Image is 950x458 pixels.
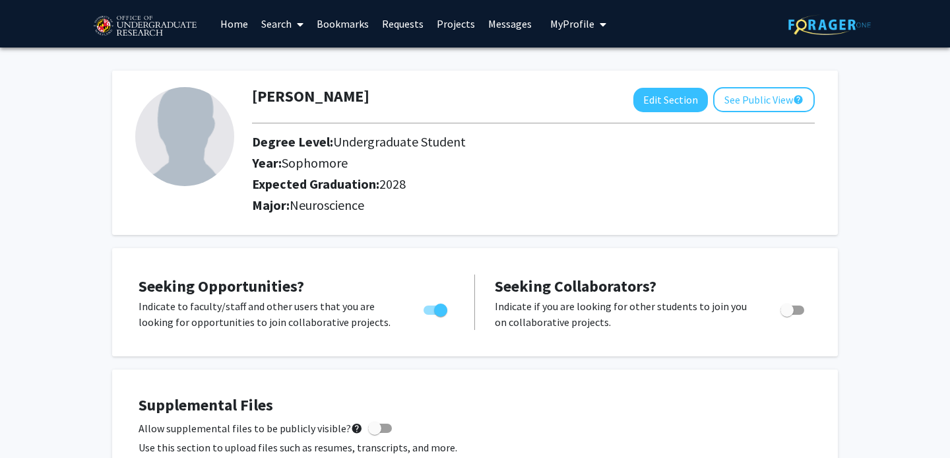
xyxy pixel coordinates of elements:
h4: Supplemental Files [139,396,811,415]
span: 2028 [379,176,406,192]
mat-icon: help [793,92,804,108]
a: Projects [430,1,482,47]
div: Toggle [418,298,455,318]
h1: [PERSON_NAME] [252,87,369,106]
h2: Degree Level: [252,134,755,150]
img: University of Maryland Logo [89,10,201,43]
h2: Year: [252,155,755,171]
span: Seeking Opportunities? [139,276,304,296]
span: Undergraduate Student [333,133,466,150]
a: Bookmarks [310,1,375,47]
span: Seeking Collaborators? [495,276,656,296]
p: Indicate to faculty/staff and other users that you are looking for opportunities to join collabor... [139,298,398,330]
mat-icon: help [351,420,363,436]
span: Allow supplemental files to be publicly visible? [139,420,363,436]
h2: Expected Graduation: [252,176,755,192]
div: Toggle [775,298,811,318]
p: Indicate if you are looking for other students to join you on collaborative projects. [495,298,755,330]
iframe: Chat [10,399,56,448]
img: ForagerOne Logo [788,15,871,35]
a: Search [255,1,310,47]
button: See Public View [713,87,815,112]
img: Profile Picture [135,87,234,186]
span: My Profile [550,17,594,30]
span: Sophomore [282,154,348,171]
h2: Major: [252,197,815,213]
a: Requests [375,1,430,47]
a: Home [214,1,255,47]
span: Neuroscience [290,197,364,213]
button: Edit Section [633,88,708,112]
a: Messages [482,1,538,47]
p: Use this section to upload files such as resumes, transcripts, and more. [139,440,811,455]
